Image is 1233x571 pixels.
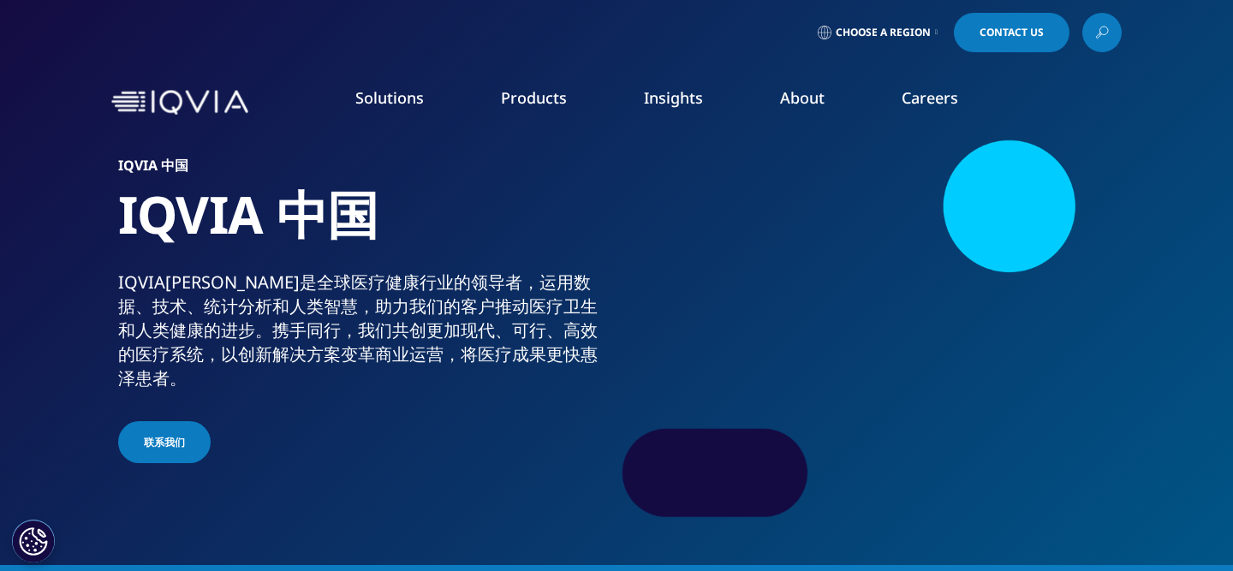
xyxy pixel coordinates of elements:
a: Solutions [355,86,424,110]
h1: IQVIA 中国 [118,182,611,271]
span: Contact Us [980,27,1044,38]
nav: Primary [255,60,1122,145]
h6: IQVIA 中国 [118,158,611,182]
span: Choose a Region [836,26,931,39]
button: Cookies Settings [12,520,55,562]
div: IQVIA[PERSON_NAME]是全球医疗健康行业的领导者，运用数据、技术、统计分析和人类智慧，助力我们的客户推动医疗卫生和人类健康的进步。携手同行，我们共创更加现代、可行、高效的医疗系统，... [118,271,611,390]
a: Careers [902,86,958,110]
a: Products [501,86,567,110]
img: 051_doctors-reviewing-information-on-tablet.jpg [658,158,1116,501]
span: 联系我们 [144,434,185,450]
a: 联系我们 [118,421,211,463]
a: About [780,86,825,110]
a: Contact Us [954,13,1069,52]
a: Insights [644,86,703,110]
